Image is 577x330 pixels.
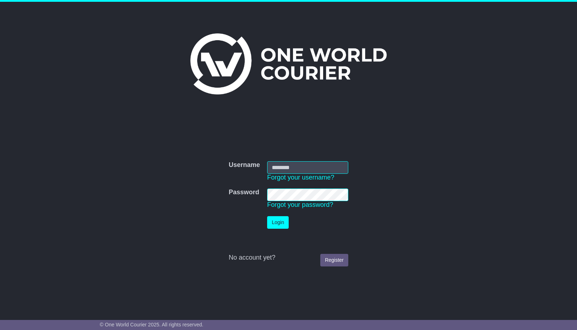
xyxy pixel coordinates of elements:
[267,201,333,208] a: Forgot your password?
[229,254,348,262] div: No account yet?
[267,174,334,181] a: Forgot your username?
[190,33,386,94] img: One World
[229,161,260,169] label: Username
[267,216,289,229] button: Login
[229,189,259,196] label: Password
[100,322,204,327] span: © One World Courier 2025. All rights reserved.
[320,254,348,266] a: Register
